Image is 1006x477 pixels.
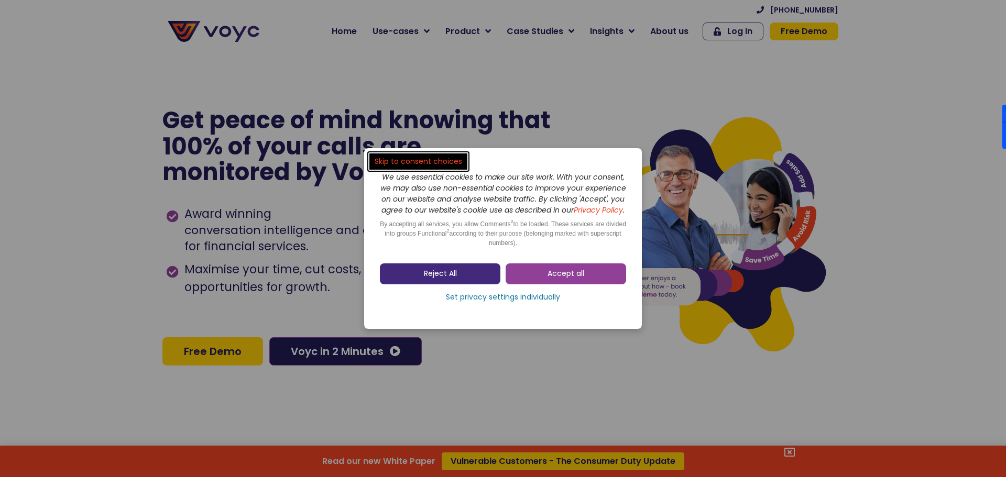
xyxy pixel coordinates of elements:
span: Accept all [548,269,584,279]
sup: 2 [511,219,513,224]
span: By accepting all services, you allow Comments to be loaded. These services are divided into group... [380,220,626,247]
a: Accept all [506,263,626,284]
a: Privacy Policy [574,205,623,215]
i: We use essential cookies to make our site work. With your consent, we may also use non-essential ... [380,172,626,215]
span: Reject All [424,269,457,279]
a: Skip to consent choices [369,153,467,170]
a: Reject All [380,263,500,284]
sup: 2 [446,228,449,234]
a: Set privacy settings individually [380,290,626,305]
span: Set privacy settings individually [446,292,560,303]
